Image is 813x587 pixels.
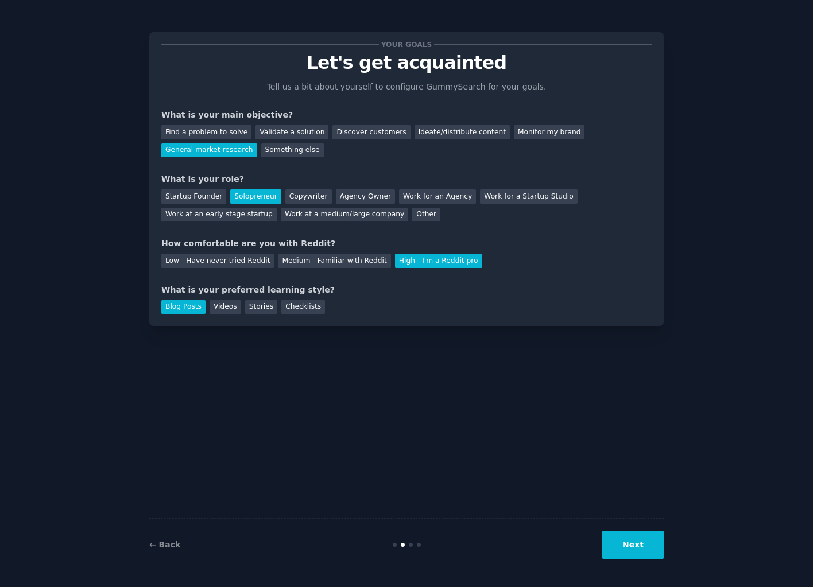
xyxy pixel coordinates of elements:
[161,254,274,268] div: Low - Have never tried Reddit
[281,208,408,222] div: Work at a medium/large company
[412,208,440,222] div: Other
[161,238,652,250] div: How comfortable are you with Reddit?
[161,300,206,314] div: Blog Posts
[602,531,664,559] button: Next
[161,109,652,121] div: What is your main objective?
[261,143,324,158] div: Something else
[336,189,395,204] div: Agency Owner
[395,254,482,268] div: High - I'm a Reddit pro
[161,53,652,73] p: Let's get acquainted
[210,300,241,314] div: Videos
[161,143,257,158] div: General market research
[399,189,476,204] div: Work for an Agency
[230,189,281,204] div: Solopreneur
[161,173,652,185] div: What is your role?
[332,125,410,139] div: Discover customers
[281,300,325,314] div: Checklists
[245,300,277,314] div: Stories
[161,208,277,222] div: Work at an early stage startup
[285,189,332,204] div: Copywriter
[255,125,328,139] div: Validate a solution
[161,189,226,204] div: Startup Founder
[278,254,390,268] div: Medium - Familiar with Reddit
[415,125,510,139] div: Ideate/distribute content
[379,38,434,50] span: Your goals
[262,81,551,93] p: Tell us a bit about yourself to configure GummySearch for your goals.
[480,189,577,204] div: Work for a Startup Studio
[514,125,584,139] div: Monitor my brand
[149,540,180,549] a: ← Back
[161,125,251,139] div: Find a problem to solve
[161,284,652,296] div: What is your preferred learning style?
